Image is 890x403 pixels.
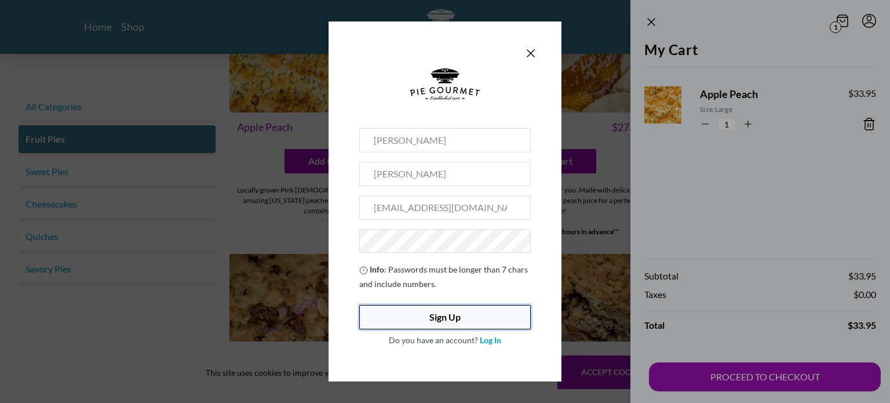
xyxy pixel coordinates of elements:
[359,195,531,220] input: Open Keeper Popup
[359,229,531,253] input: Open Keeper Popup
[359,128,531,153] input: Open Keeper Popup
[389,335,478,345] span: Do you have an account?
[359,162,531,186] input: Open Keeper Popup
[480,335,501,345] a: Log In
[370,264,384,274] strong: Info
[359,305,531,329] button: Sign Up
[359,264,528,289] span: : Passwords must be longer than 7 chars and include numbers.
[524,46,538,60] button: Close panel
